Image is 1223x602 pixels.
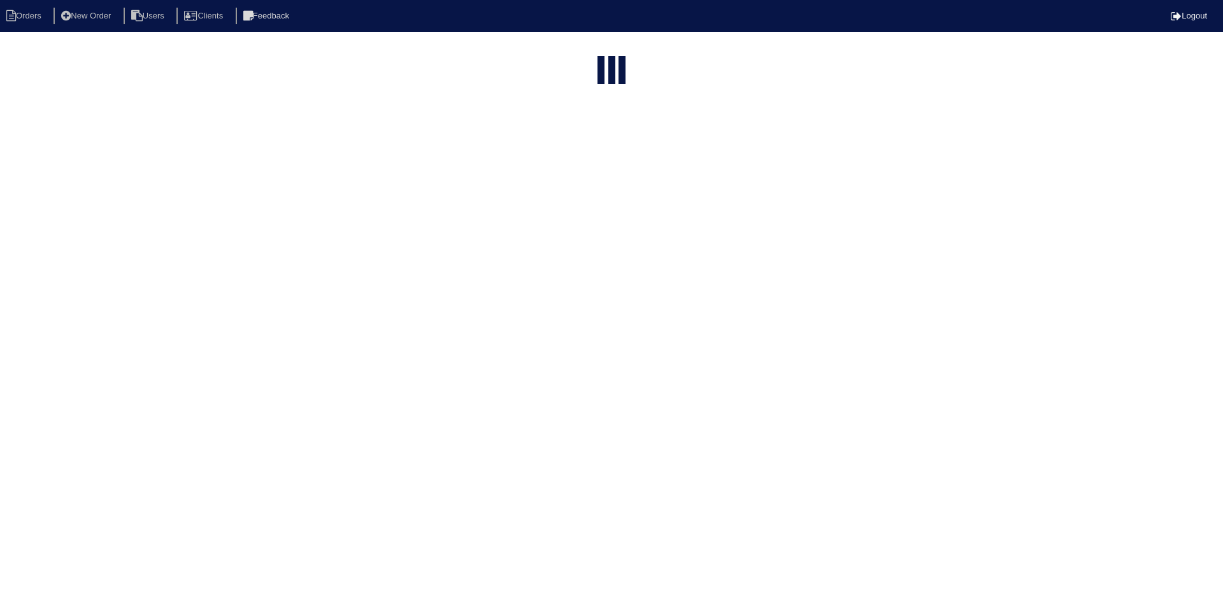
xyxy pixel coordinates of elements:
li: New Order [54,8,121,25]
a: Users [124,11,175,20]
li: Feedback [236,8,299,25]
a: Logout [1171,11,1207,20]
li: Clients [176,8,233,25]
li: Users [124,8,175,25]
div: loading... [608,56,615,87]
a: New Order [54,11,121,20]
a: Clients [176,11,233,20]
